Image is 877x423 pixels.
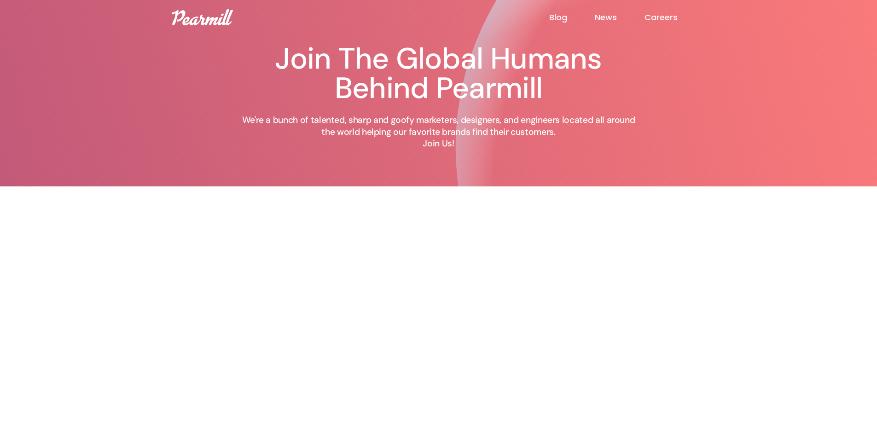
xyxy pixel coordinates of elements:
[172,9,233,25] img: Pearmill logo
[236,114,641,150] p: We're a bunch of talented, sharp and goofy marketers, designers, and engineers located all around...
[236,44,641,103] h1: Join The Global Humans Behind Pearmill
[549,12,595,23] a: Blog
[595,12,645,23] a: News
[645,12,705,23] a: Careers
